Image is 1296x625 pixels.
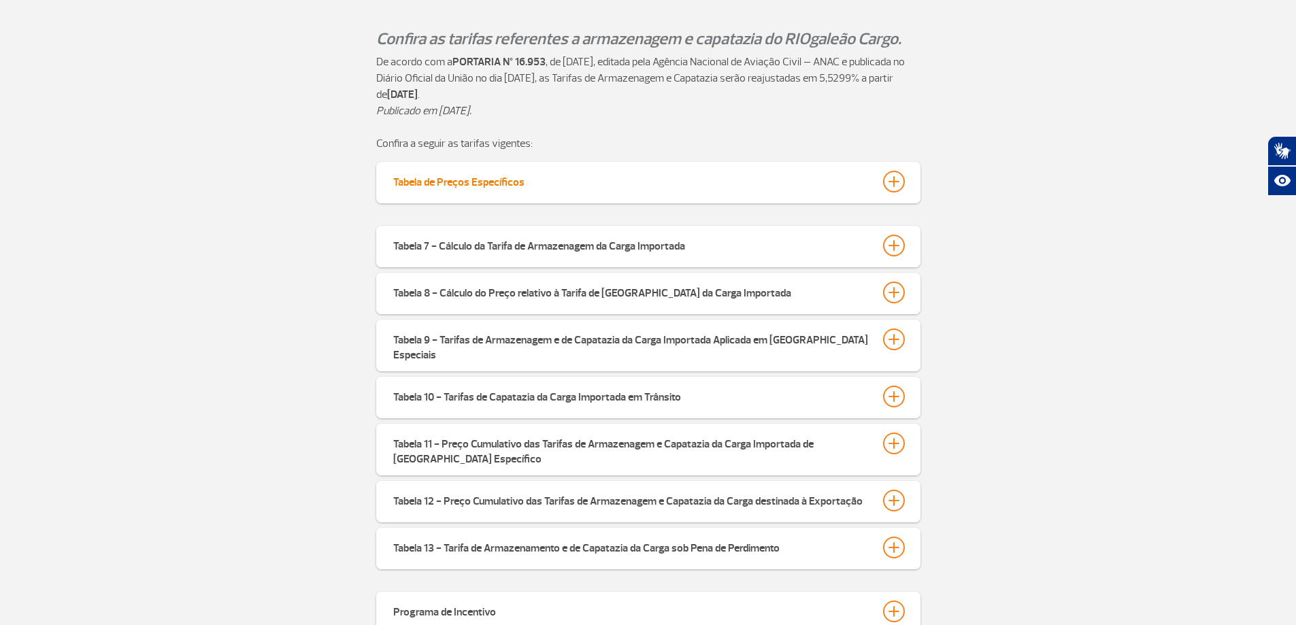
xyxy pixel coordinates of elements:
[393,536,904,559] button: Tabela 13 - Tarifa de Armazenamento e de Capatazia da Carga sob Pena de Perdimento
[376,135,920,152] p: Confira a seguir as tarifas vigentes:
[376,54,920,103] p: De acordo com a , de [DATE], editada pela Agência Nacional de Aviação Civil – ANAC e publicada no...
[393,433,869,467] div: Tabela 11 - Preço Cumulativo das Tarifas de Armazenagem e Capatazia da Carga Importada de [GEOGRA...
[393,282,791,301] div: Tabela 8 - Cálculo do Preço relativo à Tarifa de [GEOGRAPHIC_DATA] da Carga Importada
[393,490,863,509] div: Tabela 12 - Preço Cumulativo das Tarifas de Armazenagem e Capatazia da Carga destinada à Exportação
[393,170,904,193] button: Tabela de Preços Específicos
[393,432,904,467] button: Tabela 11 - Preço Cumulativo das Tarifas de Armazenagem e Capatazia da Carga Importada de [GEOGRA...
[393,234,904,257] button: Tabela 7 - Cálculo da Tarifa de Armazenagem da Carga Importada
[393,385,904,408] button: Tabela 10 - Tarifas de Capatazia da Carga Importada em Trânsito
[393,235,685,254] div: Tabela 7 - Cálculo da Tarifa de Armazenagem da Carga Importada
[393,281,904,304] button: Tabela 8 - Cálculo do Preço relativo à Tarifa de [GEOGRAPHIC_DATA] da Carga Importada
[1267,136,1296,196] div: Plugin de acessibilidade da Hand Talk.
[452,55,546,69] strong: PORTARIA Nº 16.953
[376,27,920,50] p: Confira as tarifas referentes a armazenagem e capatazia do RIOgaleão Cargo.
[393,537,780,556] div: Tabela 13 - Tarifa de Armazenamento e de Capatazia da Carga sob Pena de Perdimento
[393,328,904,363] button: Tabela 9 - Tarifas de Armazenagem e de Capatazia da Carga Importada Aplicada em [GEOGRAPHIC_DATA]...
[376,104,471,118] em: Publicado em [DATE].
[1267,166,1296,196] button: Abrir recursos assistivos.
[393,328,869,362] div: Tabela 9 - Tarifas de Armazenagem e de Capatazia da Carga Importada Aplicada em [GEOGRAPHIC_DATA]...
[393,489,904,512] button: Tabela 12 - Preço Cumulativo das Tarifas de Armazenagem e Capatazia da Carga destinada à Exportação
[393,600,904,623] button: Programa de Incentivo
[387,88,418,101] strong: [DATE]
[393,386,681,405] div: Tabela 10 - Tarifas de Capatazia da Carga Importada em Trânsito
[393,171,525,190] div: Tabela de Preços Específicos
[1267,136,1296,166] button: Abrir tradutor de língua de sinais.
[393,601,496,620] div: Programa de Incentivo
